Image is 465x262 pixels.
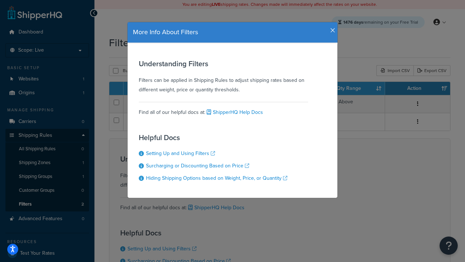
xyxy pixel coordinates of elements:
div: Filters can be applied in Shipping Rules to adjust shipping rates based on different weight, pric... [139,60,308,95]
h3: Helpful Docs [139,134,287,142]
a: Surcharging or Discounting Based on Price [146,162,249,170]
h3: Understanding Filters [139,60,308,68]
h4: More Info About Filters [133,28,332,37]
a: ShipperHQ Help Docs [205,108,263,116]
a: Hiding Shipping Options based on Weight, Price, or Quantity [146,174,287,182]
a: Setting Up and Using Filters [146,150,215,157]
div: Find all of our helpful docs at: [139,102,308,117]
